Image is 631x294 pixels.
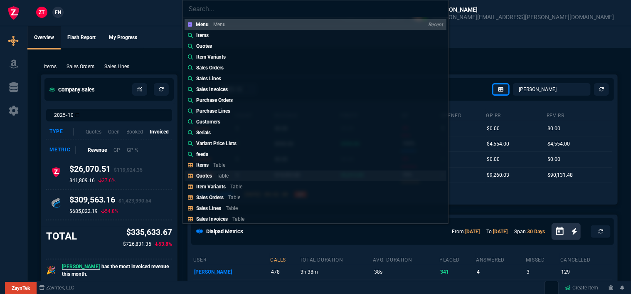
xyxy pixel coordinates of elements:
[428,21,443,28] p: Recent
[217,173,229,179] p: Table
[196,173,212,179] p: Quotes
[196,32,209,39] p: Items
[183,0,448,17] input: Search...
[196,129,211,136] p: Serials
[196,162,209,168] p: Items
[230,184,242,190] p: Table
[196,216,228,222] p: Sales Invoices
[196,140,237,147] p: Variant Price Lists
[228,195,240,200] p: Table
[226,205,238,211] p: Table
[196,64,224,72] p: Sales Orders
[196,107,230,115] p: Purchase Lines
[196,86,228,93] p: Sales Invoices
[196,118,220,126] p: Customers
[562,282,602,294] a: Create Item
[37,284,77,292] a: msbcCompanyName
[196,53,226,61] p: Item Variants
[196,42,212,50] p: Quotes
[196,184,226,190] p: Item Variants
[232,216,244,222] p: Table
[196,75,221,82] p: Sales Lines
[213,22,226,27] p: Menu
[196,195,224,200] p: Sales Orders
[196,205,221,211] p: Sales Lines
[196,96,233,104] p: Purchase Orders
[196,22,209,27] p: Menu
[196,151,208,158] p: feeds
[213,162,225,168] p: Table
